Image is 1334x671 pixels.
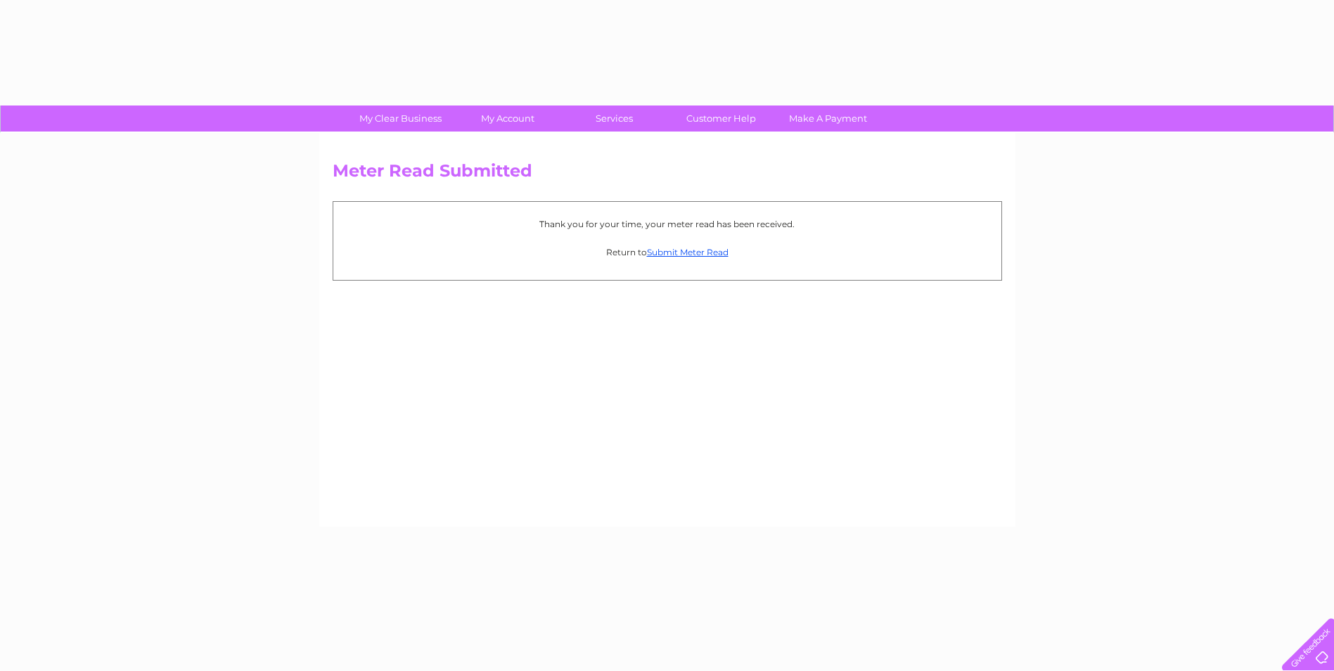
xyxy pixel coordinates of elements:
[647,247,729,257] a: Submit Meter Read
[340,245,994,259] p: Return to
[342,106,458,132] a: My Clear Business
[333,161,1002,188] h2: Meter Read Submitted
[340,217,994,231] p: Thank you for your time, your meter read has been received.
[770,106,886,132] a: Make A Payment
[663,106,779,132] a: Customer Help
[449,106,565,132] a: My Account
[556,106,672,132] a: Services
